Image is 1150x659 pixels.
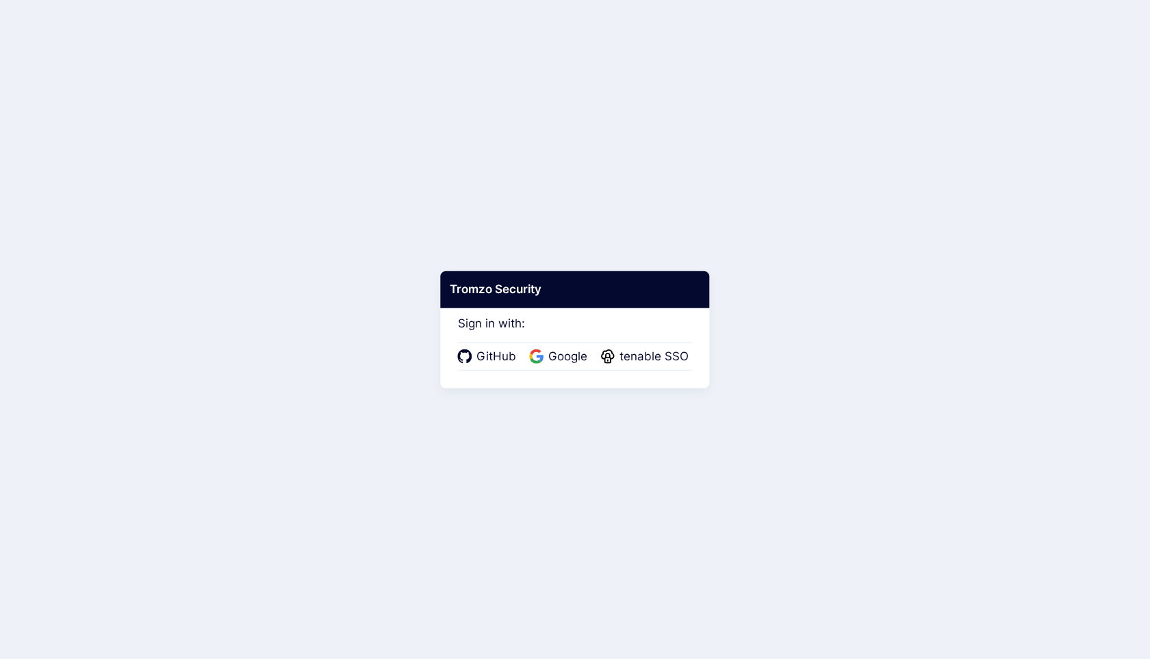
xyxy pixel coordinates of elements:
span: tenable SSO [615,348,693,366]
div: Sign in with: [458,298,693,371]
a: tenable SSO [601,348,693,366]
div: Tromzo Security [440,271,709,308]
span: GitHub [472,348,520,366]
span: Google [544,348,591,366]
a: Google [530,348,591,366]
a: GitHub [458,348,520,366]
